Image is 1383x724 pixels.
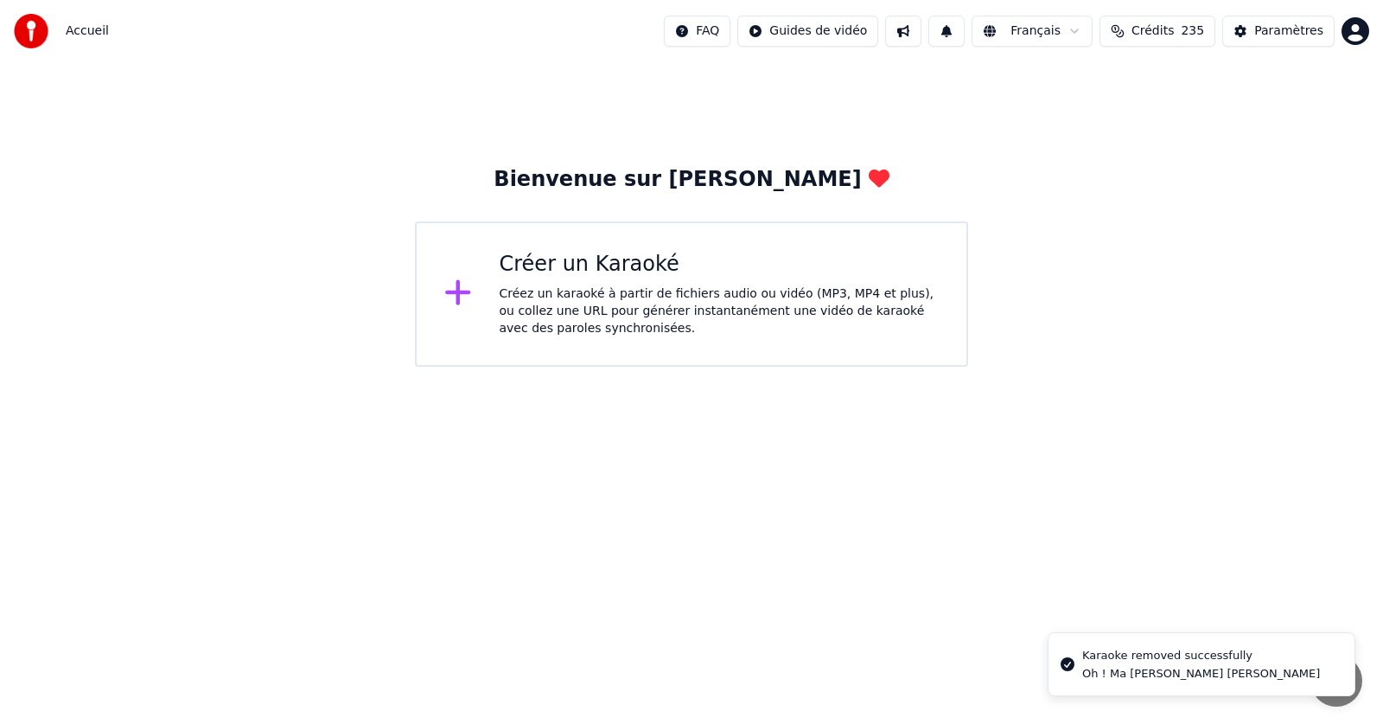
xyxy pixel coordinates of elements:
[500,285,940,337] div: Créez un karaoké à partir de fichiers audio ou vidéo (MP3, MP4 et plus), ou collez une URL pour g...
[494,166,889,194] div: Bienvenue sur [PERSON_NAME]
[66,22,109,40] span: Accueil
[737,16,878,47] button: Guides de vidéo
[1099,16,1215,47] button: Crédits235
[14,14,48,48] img: youka
[1181,22,1204,40] span: 235
[66,22,109,40] nav: breadcrumb
[1082,666,1320,682] div: Oh ! Ma [PERSON_NAME] [PERSON_NAME]
[664,16,730,47] button: FAQ
[1082,647,1320,664] div: Karaoke removed successfully
[1131,22,1174,40] span: Crédits
[500,251,940,279] div: Créer un Karaoké
[1254,22,1323,40] div: Paramètres
[1222,16,1335,47] button: Paramètres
